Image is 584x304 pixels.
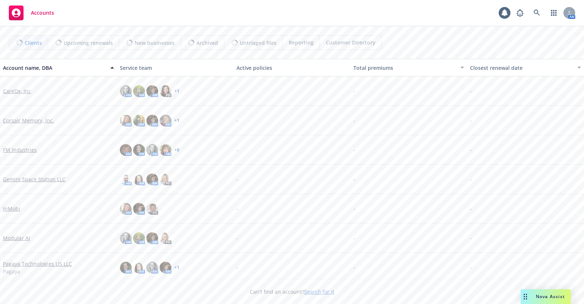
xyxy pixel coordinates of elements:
[174,89,179,93] a: + 1
[196,39,218,47] span: Archived
[546,6,561,20] a: Switch app
[6,3,57,23] a: Accounts
[521,289,530,304] div: Drag to move
[304,288,334,295] a: Search for it
[3,64,106,72] div: Account name, DBA
[135,39,175,47] span: New businesses
[120,174,132,185] img: photo
[174,148,179,152] a: + 6
[3,234,30,242] a: Modular AI
[174,265,179,270] a: + 1
[31,10,54,16] span: Accounts
[160,174,171,185] img: photo
[353,146,355,154] span: -
[236,234,238,242] span: -
[467,59,584,76] button: Closest renewal date
[470,175,472,183] span: -
[470,64,573,72] div: Closest renewal date
[146,115,158,126] img: photo
[236,64,348,72] div: Active policies
[353,87,355,95] span: -
[133,115,145,126] img: photo
[120,64,231,72] div: Service team
[536,293,565,300] span: Nova Assist
[120,203,132,215] img: photo
[353,264,355,271] span: -
[160,115,171,126] img: photo
[353,175,355,183] span: -
[120,85,132,97] img: photo
[513,6,527,20] a: Report a Bug
[146,232,158,244] img: photo
[146,85,158,97] img: photo
[521,289,571,304] button: Nova Assist
[353,205,355,212] span: -
[470,146,472,154] span: -
[160,144,171,156] img: photo
[160,232,171,244] img: photo
[470,87,472,95] span: -
[234,59,350,76] button: Active policies
[160,262,171,273] img: photo
[530,6,544,20] a: Search
[236,117,238,124] span: -
[120,115,132,126] img: photo
[160,85,171,97] img: photo
[120,144,132,156] img: photo
[120,232,132,244] img: photo
[146,203,158,215] img: photo
[3,268,20,275] span: Pagaya
[120,262,132,273] img: photo
[133,85,145,97] img: photo
[3,260,72,268] a: Pagaya Technologies US LLC
[3,117,54,124] a: Corsair Memory, Inc.
[146,262,158,273] img: photo
[470,205,472,212] span: -
[236,146,238,154] span: -
[133,203,145,215] img: photo
[117,59,234,76] button: Service team
[470,234,472,242] span: -
[25,39,42,47] span: Clients
[470,264,472,271] span: -
[350,59,467,76] button: Total premiums
[133,262,145,273] img: photo
[250,288,334,296] span: Can't find an account?
[240,39,277,47] span: Untriaged files
[326,39,375,46] span: Customer Directory
[289,39,314,46] span: Reporting
[353,117,355,124] span: -
[133,232,145,244] img: photo
[236,87,238,95] span: -
[174,118,179,123] a: + 1
[3,87,31,95] a: CareDx, Inc
[353,64,456,72] div: Total premiums
[3,205,20,212] a: InMobi
[146,144,158,156] img: photo
[470,117,472,124] span: -
[236,175,238,183] span: -
[133,144,145,156] img: photo
[236,205,238,212] span: -
[3,146,37,154] a: FM Industries
[3,175,65,183] a: Gemini Space Station LLC
[146,174,158,185] img: photo
[64,39,113,47] span: Upcoming renewals
[133,174,145,185] img: photo
[353,234,355,242] span: -
[236,264,238,271] span: -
